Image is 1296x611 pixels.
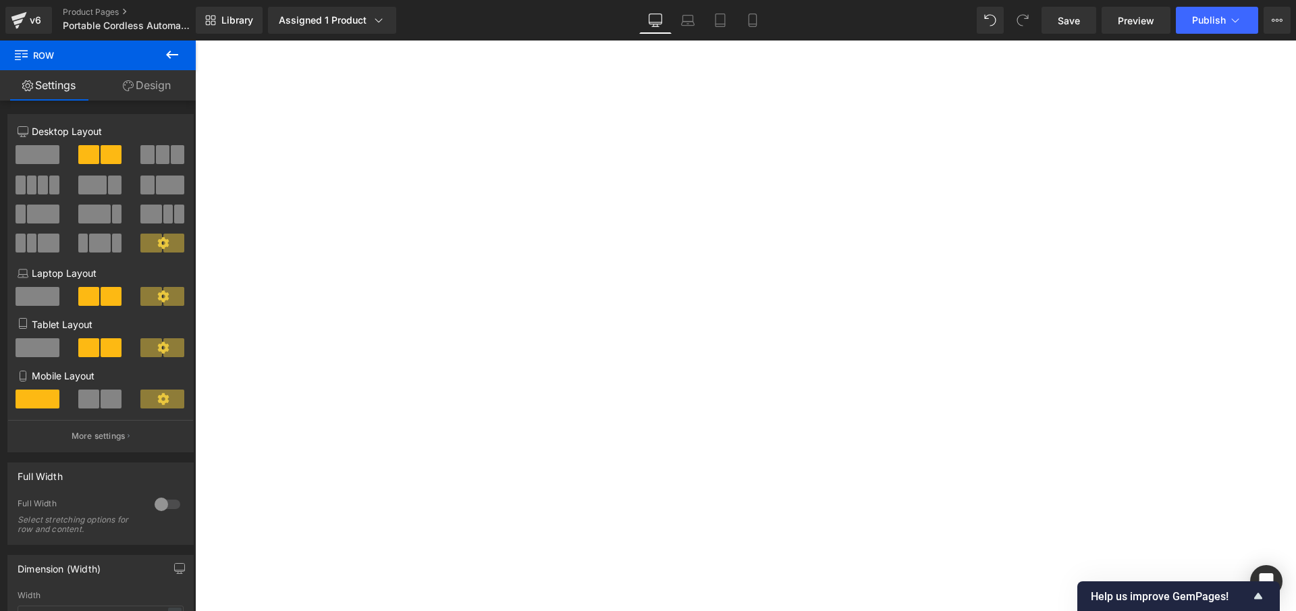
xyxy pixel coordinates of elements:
a: Design [98,70,196,101]
button: More settings [8,420,193,452]
p: Desktop Layout [18,124,184,138]
div: v6 [27,11,44,29]
a: Laptop [672,7,704,34]
a: v6 [5,7,52,34]
a: Mobile [736,7,769,34]
div: Open Intercom Messenger [1250,565,1282,597]
span: Library [221,14,253,26]
a: New Library [196,7,263,34]
a: Product Pages [63,7,218,18]
span: Row [13,41,148,70]
p: Laptop Layout [18,266,184,280]
button: More [1264,7,1291,34]
div: Select stretching options for row and content. [18,515,139,534]
button: Show survey - Help us improve GemPages! [1091,588,1266,604]
div: Dimension (Width) [18,556,101,575]
p: Tablet Layout [18,317,184,331]
button: Undo [977,7,1004,34]
a: Preview [1102,7,1170,34]
span: Preview [1118,14,1154,28]
span: Portable Cordless Automatic Rotating Ceramic Hair Curler [63,20,192,31]
a: Desktop [639,7,672,34]
span: Save [1058,14,1080,28]
button: Redo [1009,7,1036,34]
div: Width [18,591,184,600]
div: Assigned 1 Product [279,14,385,27]
div: Full Width [18,498,141,512]
button: Publish [1176,7,1258,34]
p: Mobile Layout [18,369,184,383]
span: Help us improve GemPages! [1091,590,1250,603]
div: Full Width [18,463,63,482]
p: More settings [72,430,126,442]
span: Publish [1192,15,1226,26]
a: Tablet [704,7,736,34]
